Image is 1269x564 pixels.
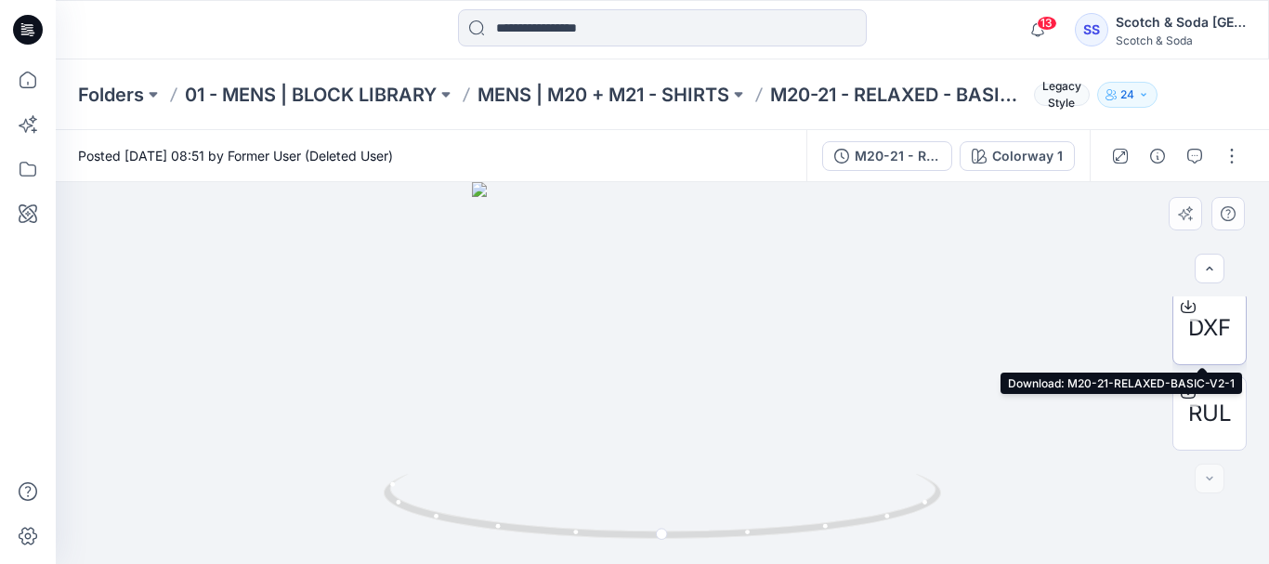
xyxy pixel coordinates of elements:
[960,141,1075,171] button: Colorway 1
[78,82,144,108] a: Folders
[478,82,729,108] a: MENS | M20 + M21 - SHIRTS
[1034,84,1090,106] span: Legacy Style
[1037,16,1057,31] span: 13
[822,141,952,171] button: M20-21 - RELAXED - BASIC - V2.0
[1116,33,1246,47] div: Scotch & Soda
[1188,397,1232,430] span: RUL
[1120,85,1134,105] p: 24
[228,148,393,164] a: Former User (Deleted User)
[1116,11,1246,33] div: Scotch & Soda [GEOGRAPHIC_DATA]
[1143,141,1172,171] button: Details
[185,82,437,108] a: 01 - MENS | BLOCK LIBRARY
[770,82,1027,108] p: M20-21 - RELAXED - BASIC - V2-1
[855,146,940,166] div: M20-21 - RELAXED - BASIC - V2.0
[1075,13,1108,46] div: SS
[1097,82,1158,108] button: 24
[1188,311,1231,345] span: DXF
[992,146,1063,166] div: Colorway 1
[1027,82,1090,108] button: Legacy Style
[78,146,393,165] span: Posted [DATE] 08:51 by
